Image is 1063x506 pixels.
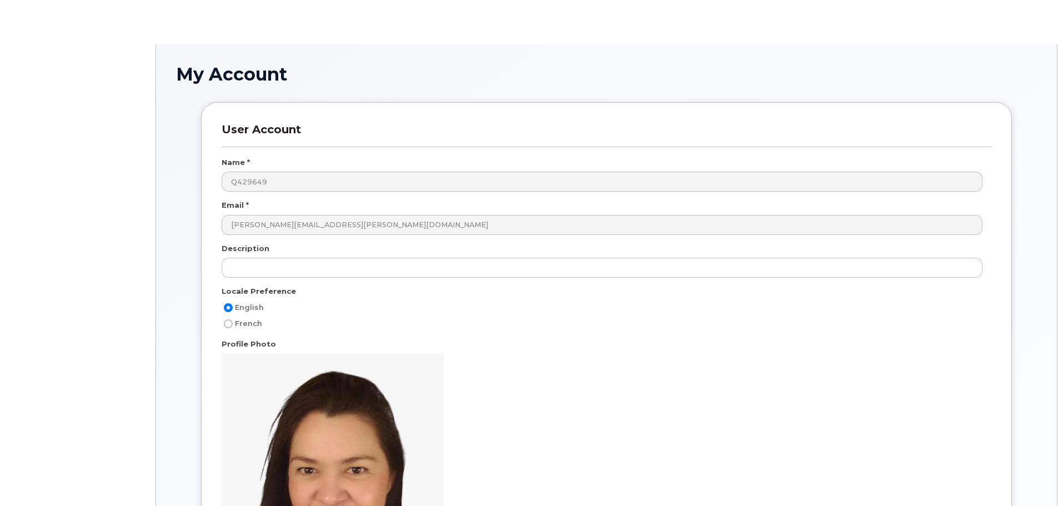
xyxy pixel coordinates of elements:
label: Locale Preference [222,286,296,297]
input: French [224,319,233,328]
h1: My Account [176,64,1037,84]
span: French [235,319,262,328]
span: English [235,303,264,312]
input: English [224,303,233,312]
h3: User Account [222,123,991,147]
label: Description [222,243,269,254]
label: Email * [222,200,249,211]
label: Name * [222,157,250,168]
label: Profile Photo [222,339,276,349]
